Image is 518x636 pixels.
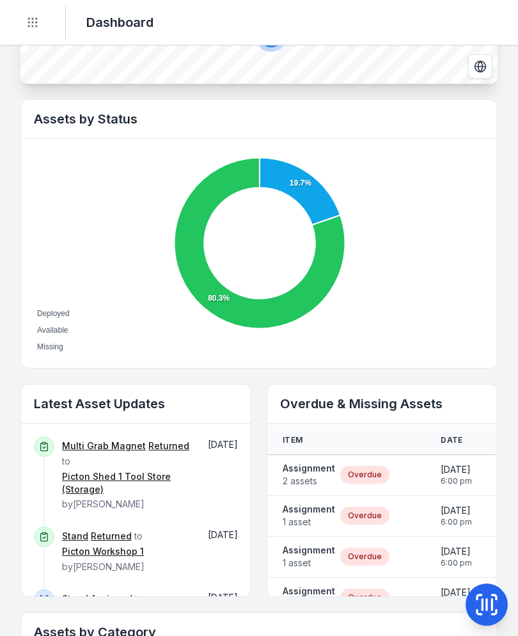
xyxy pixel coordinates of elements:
[37,309,70,318] span: Deployed
[441,517,472,527] span: 6:00 pm
[441,586,472,609] time: 22/9/2025, 4:00:00 pm
[441,435,462,445] span: Date
[441,463,472,486] time: 22/9/2025, 6:00:00 pm
[62,440,189,509] span: to by [PERSON_NAME]
[34,110,484,128] h2: Assets by Status
[283,503,335,529] a: Assignment1 asset
[283,544,335,557] strong: Assignment
[340,589,389,607] div: Overdue
[441,545,472,558] span: [DATE]
[441,558,472,568] span: 6:00 pm
[441,586,472,599] span: [DATE]
[91,592,132,605] a: Assigned
[208,529,238,540] span: [DATE]
[283,585,335,610] a: Assignment
[441,504,472,527] time: 22/9/2025, 6:00:00 pm
[441,545,472,568] time: 22/9/2025, 6:00:00 pm
[62,470,189,496] a: Picton Shed 1 Tool Store (Storage)
[283,503,335,516] strong: Assignment
[441,463,472,476] span: [DATE]
[62,440,146,452] a: Multi Grab Magnet
[148,440,189,452] a: Returned
[37,326,68,335] span: Available
[208,439,238,450] time: 23/9/2025, 6:09:57 am
[283,585,335,598] strong: Assignment
[283,557,335,569] span: 1 asset
[283,544,335,569] a: Assignment1 asset
[208,529,238,540] time: 22/9/2025, 12:54:40 pm
[91,530,132,543] a: Returned
[283,435,302,445] span: Item
[20,10,45,35] button: Toggle navigation
[62,545,144,558] a: Picton Workshop 1
[208,592,238,603] span: [DATE]
[62,530,145,572] span: to by [PERSON_NAME]
[283,462,335,475] strong: Assignment
[208,439,238,450] span: [DATE]
[340,548,389,566] div: Overdue
[280,395,484,413] h2: Overdue & Missing Assets
[37,342,63,351] span: Missing
[34,395,238,413] h2: Latest Asset Updates
[283,516,335,529] span: 1 asset
[62,593,145,635] span: to by [PERSON_NAME]
[441,504,472,517] span: [DATE]
[340,466,389,484] div: Overdue
[86,13,153,31] h2: Dashboard
[468,54,492,79] button: Switch to Satellite View
[283,475,335,488] span: 2 assets
[208,592,238,603] time: 22/9/2025, 12:54:12 pm
[340,507,389,525] div: Overdue
[62,530,88,543] a: Stand
[62,592,88,605] a: Stand
[441,476,472,486] span: 6:00 pm
[283,462,335,488] a: Assignment2 assets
